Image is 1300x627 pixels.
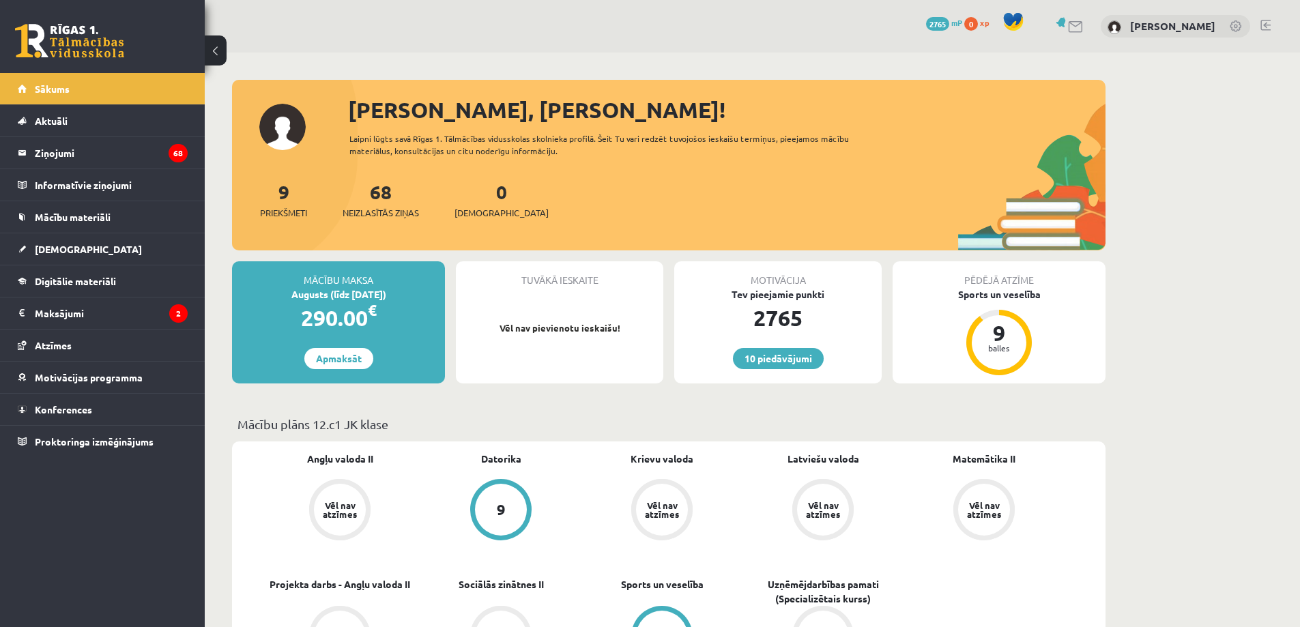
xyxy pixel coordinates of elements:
[169,304,188,323] i: 2
[15,24,124,58] a: Rīgas 1. Tālmācības vidusskola
[951,17,962,28] span: mP
[1108,20,1121,34] img: Kristers Jurčs
[742,577,904,606] a: Uzņēmējdarbības pamati (Specializētais kurss)
[260,179,307,220] a: 9Priekšmeti
[343,206,419,220] span: Neizlasītās ziņas
[904,479,1065,543] a: Vēl nav atzīmes
[35,115,68,127] span: Aktuāli
[454,179,549,220] a: 0[DEMOGRAPHIC_DATA]
[733,348,824,369] a: 10 piedāvājumi
[35,137,188,169] legend: Ziņojumi
[980,17,989,28] span: xp
[481,452,521,466] a: Datorika
[788,452,859,466] a: Latviešu valoda
[35,83,70,95] span: Sākums
[926,17,962,28] a: 2765 mP
[979,322,1020,344] div: 9
[348,93,1106,126] div: [PERSON_NAME], [PERSON_NAME]!
[35,403,92,415] span: Konferences
[621,577,704,592] a: Sports un veselība
[259,479,420,543] a: Vēl nav atzīmes
[260,206,307,220] span: Priekšmeti
[964,17,996,28] a: 0 xp
[804,501,842,519] div: Vēl nav atzīmes
[169,144,188,162] i: 68
[35,339,72,351] span: Atzīmes
[321,501,359,519] div: Vēl nav atzīmes
[35,435,154,448] span: Proktoringa izmēģinājums
[35,211,111,223] span: Mācību materiāli
[349,132,873,157] div: Laipni lūgts savā Rīgas 1. Tālmācības vidusskolas skolnieka profilā. Šeit Tu vari redzēt tuvojošo...
[926,17,949,31] span: 2765
[893,287,1106,377] a: Sports un veselība 9 balles
[631,452,693,466] a: Krievu valoda
[18,169,188,201] a: Informatīvie ziņojumi
[456,261,663,287] div: Tuvākā ieskaite
[18,233,188,265] a: [DEMOGRAPHIC_DATA]
[18,330,188,361] a: Atzīmes
[581,479,742,543] a: Vēl nav atzīmes
[232,302,445,334] div: 290.00
[35,297,188,329] legend: Maksājumi
[643,501,681,519] div: Vēl nav atzīmes
[270,577,410,592] a: Projekta darbs - Angļu valoda II
[674,287,882,302] div: Tev pieejamie punkti
[343,179,419,220] a: 68Neizlasītās ziņas
[18,297,188,329] a: Maksājumi2
[742,479,904,543] a: Vēl nav atzīmes
[18,201,188,233] a: Mācību materiāli
[454,206,549,220] span: [DEMOGRAPHIC_DATA]
[18,137,188,169] a: Ziņojumi68
[18,394,188,425] a: Konferences
[307,452,373,466] a: Angļu valoda II
[979,344,1020,352] div: balles
[18,73,188,104] a: Sākums
[18,362,188,393] a: Motivācijas programma
[35,243,142,255] span: [DEMOGRAPHIC_DATA]
[463,321,656,335] p: Vēl nav pievienotu ieskaišu!
[304,348,373,369] a: Apmaksāt
[674,261,882,287] div: Motivācija
[1130,19,1215,33] a: [PERSON_NAME]
[18,105,188,136] a: Aktuāli
[35,371,143,383] span: Motivācijas programma
[893,287,1106,302] div: Sports un veselība
[18,426,188,457] a: Proktoringa izmēģinājums
[459,577,544,592] a: Sociālās zinātnes II
[497,502,506,517] div: 9
[893,261,1106,287] div: Pēdējā atzīme
[420,479,581,543] a: 9
[368,300,377,320] span: €
[35,275,116,287] span: Digitālie materiāli
[35,169,188,201] legend: Informatīvie ziņojumi
[232,261,445,287] div: Mācību maksa
[953,452,1015,466] a: Matemātika II
[237,415,1100,433] p: Mācību plāns 12.c1 JK klase
[965,501,1003,519] div: Vēl nav atzīmes
[18,265,188,297] a: Digitālie materiāli
[232,287,445,302] div: Augusts (līdz [DATE])
[674,302,882,334] div: 2765
[964,17,978,31] span: 0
